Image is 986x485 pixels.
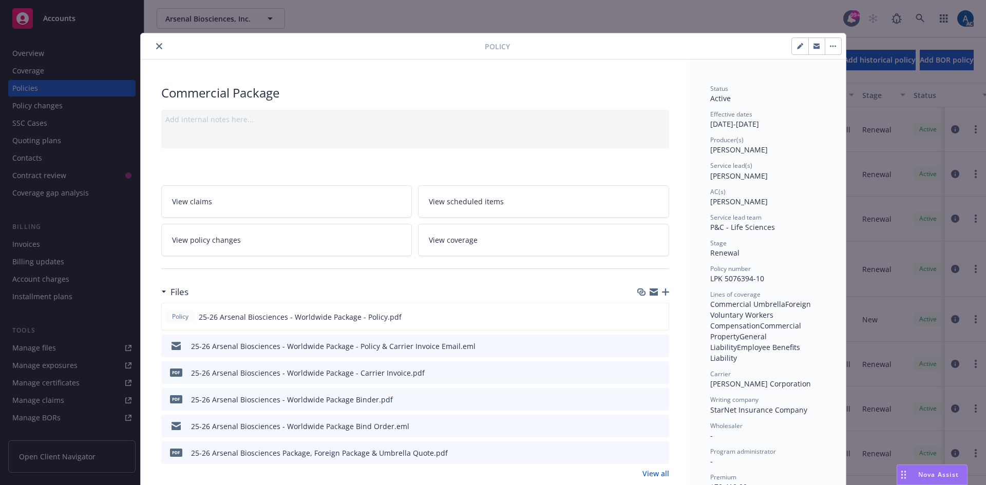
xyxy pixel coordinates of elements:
div: Commercial Package [161,84,669,102]
span: AC(s) [710,187,726,196]
div: 25-26 Arsenal Biosciences - Worldwide Package - Policy & Carrier Invoice Email.eml [191,341,476,352]
span: Effective dates [710,110,752,119]
span: pdf [170,368,182,376]
div: [DATE] - [DATE] [710,110,825,129]
span: pdf [170,395,182,403]
span: Program administrator [710,447,776,456]
div: 25-26 Arsenal Biosciences Package, Foreign Package & Umbrella Quote.pdf [191,448,448,458]
span: Foreign Voluntary Workers Compensation [710,299,813,331]
button: download file [639,341,648,352]
span: View claims [172,196,212,207]
span: Producer(s) [710,135,744,144]
span: StarNet Insurance Company [710,405,807,415]
a: View coverage [418,224,669,256]
span: Stage [710,239,727,247]
div: Files [161,285,188,299]
span: pdf [170,449,182,456]
button: Nova Assist [897,464,968,485]
span: General Liability [710,332,769,352]
span: View coverage [429,235,478,245]
span: [PERSON_NAME] [710,197,768,206]
button: preview file [656,341,665,352]
span: Commercial Property [710,321,803,341]
div: Drag to move [897,465,910,484]
span: Premium [710,473,736,481]
span: P&C - Life Sciences [710,222,775,232]
button: preview file [655,312,665,322]
span: View scheduled items [429,196,504,207]
div: 25-26 Arsenal Biosciences - Worldwide Package Bind Order.eml [191,421,409,432]
h3: Files [170,285,188,299]
button: preview file [656,448,665,458]
button: download file [639,448,648,458]
a: View scheduled items [418,185,669,218]
span: Wholesaler [710,421,743,430]
span: Status [710,84,728,93]
button: download file [639,421,648,432]
span: - [710,431,713,440]
span: Policy [170,312,191,321]
button: download file [639,367,648,378]
span: [PERSON_NAME] [710,145,768,154]
span: LPK 5076394-10 [710,274,764,283]
a: View all [642,468,669,479]
span: Writing company [710,395,759,404]
span: [PERSON_NAME] Corporation [710,379,811,389]
span: Lines of coverage [710,290,761,299]
span: [PERSON_NAME] [710,171,768,181]
button: close [153,40,165,52]
span: View policy changes [172,235,241,245]
div: Add internal notes here... [165,114,665,125]
span: Renewal [710,248,739,258]
span: Active [710,93,731,103]
a: View claims [161,185,412,218]
a: View policy changes [161,224,412,256]
span: - [710,456,713,466]
span: Service lead(s) [710,161,752,170]
span: Policy [485,41,510,52]
div: 25-26 Arsenal Biosciences - Worldwide Package Binder.pdf [191,394,393,405]
span: Carrier [710,370,731,378]
button: preview file [656,367,665,378]
button: preview file [656,394,665,405]
span: Commercial Umbrella [710,299,785,309]
span: 25-26 Arsenal Biosciences - Worldwide Package - Policy.pdf [199,312,402,322]
span: Service lead team [710,213,762,222]
span: Policy number [710,264,751,273]
button: download file [639,312,647,322]
button: preview file [656,421,665,432]
button: download file [639,394,648,405]
span: Nova Assist [918,470,959,479]
span: Employee Benefits Liability [710,342,802,363]
div: 25-26 Arsenal Biosciences - Worldwide Package - Carrier Invoice.pdf [191,367,425,378]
